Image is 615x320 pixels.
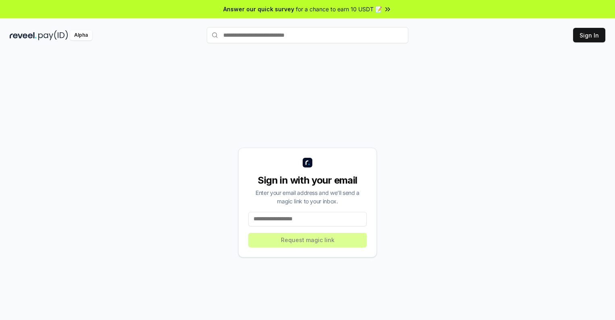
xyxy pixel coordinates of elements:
[573,28,605,42] button: Sign In
[38,30,68,40] img: pay_id
[296,5,382,13] span: for a chance to earn 10 USDT 📝
[223,5,294,13] span: Answer our quick survey
[248,188,367,205] div: Enter your email address and we’ll send a magic link to your inbox.
[303,158,312,167] img: logo_small
[248,174,367,187] div: Sign in with your email
[70,30,92,40] div: Alpha
[10,30,37,40] img: reveel_dark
